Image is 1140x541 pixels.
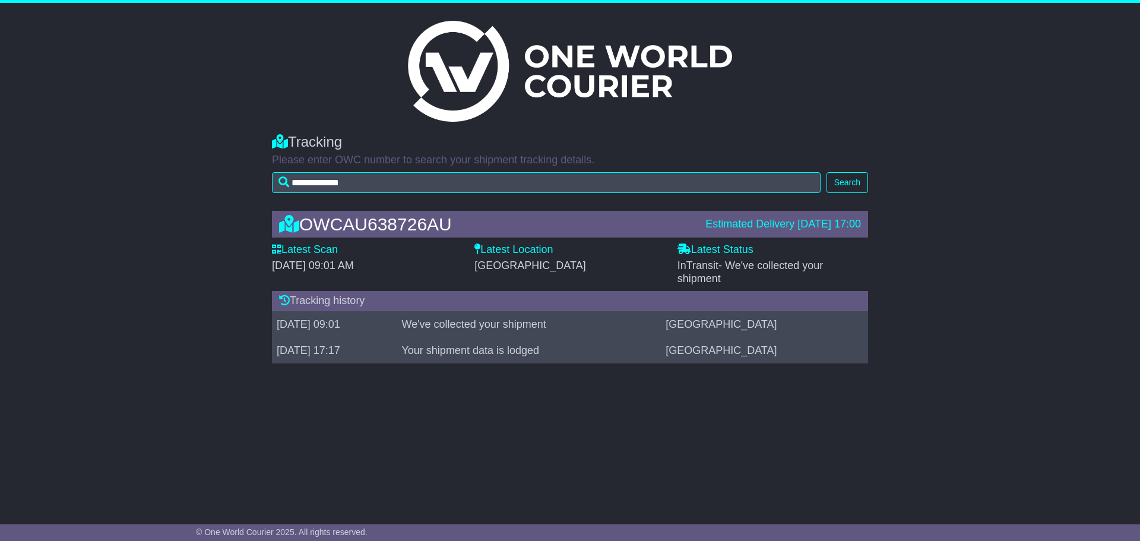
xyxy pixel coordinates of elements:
td: Your shipment data is lodged [397,337,661,363]
label: Latest Scan [272,243,338,257]
div: Tracking history [272,291,868,311]
span: [GEOGRAPHIC_DATA] [474,260,585,271]
span: InTransit [677,260,824,284]
img: Light [408,21,732,122]
div: Estimated Delivery [DATE] 17:00 [705,218,861,231]
button: Search [826,172,868,193]
td: [DATE] 09:01 [272,311,397,337]
span: © One World Courier 2025. All rights reserved. [196,527,368,537]
label: Latest Status [677,243,753,257]
div: Tracking [272,134,868,151]
label: Latest Location [474,243,553,257]
td: [GEOGRAPHIC_DATA] [661,337,868,363]
td: We've collected your shipment [397,311,661,337]
p: Please enter OWC number to search your shipment tracking details. [272,154,868,167]
div: OWCAU638726AU [273,214,699,234]
span: [DATE] 09:01 AM [272,260,354,271]
span: - We've collected your shipment [677,260,824,284]
td: [DATE] 17:17 [272,337,397,363]
td: [GEOGRAPHIC_DATA] [661,311,868,337]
